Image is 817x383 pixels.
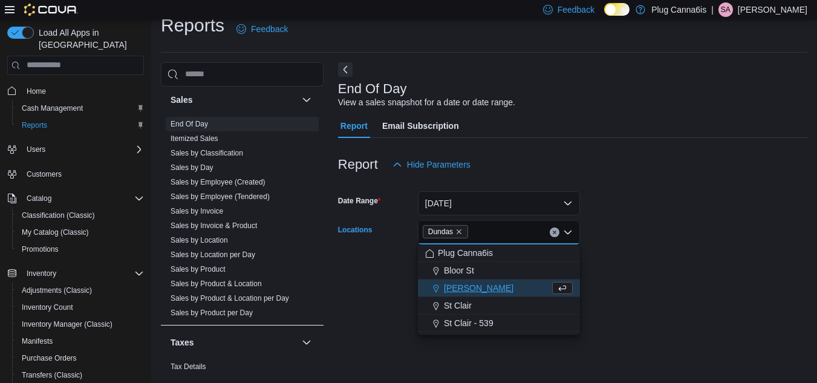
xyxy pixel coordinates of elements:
[171,120,208,128] a: End Of Day
[22,286,92,295] span: Adjustments (Classic)
[17,283,144,298] span: Adjustments (Classic)
[17,334,57,349] a: Manifests
[418,191,580,215] button: [DATE]
[171,309,253,317] a: Sales by Product per Day
[2,190,149,207] button: Catalog
[338,225,373,235] label: Locations
[17,118,52,133] a: Reports
[418,244,580,332] div: Choose from the following options
[563,228,573,237] button: Close list of options
[27,269,56,278] span: Inventory
[171,265,226,273] a: Sales by Product
[17,351,144,365] span: Purchase Orders
[17,242,144,257] span: Promotions
[34,27,144,51] span: Load All Apps in [GEOGRAPHIC_DATA]
[161,117,324,325] div: Sales
[12,241,149,258] button: Promotions
[338,157,378,172] h3: Report
[171,134,218,143] span: Itemized Sales
[423,225,468,238] span: Dundas
[17,101,88,116] a: Cash Management
[12,117,149,134] button: Reports
[22,228,89,237] span: My Catalog (Classic)
[17,208,100,223] a: Classification (Classic)
[299,335,314,350] button: Taxes
[455,228,463,235] button: Remove Dundas from selection in this group
[171,250,255,260] span: Sales by Location per Day
[171,192,270,201] a: Sales by Employee (Tendered)
[17,368,87,382] a: Transfers (Classic)
[17,334,144,349] span: Manifests
[2,82,149,100] button: Home
[171,94,297,106] button: Sales
[558,4,594,16] span: Feedback
[22,319,112,329] span: Inventory Manager (Classic)
[12,333,149,350] button: Manifests
[22,211,95,220] span: Classification (Classic)
[22,266,144,281] span: Inventory
[12,350,149,367] button: Purchase Orders
[12,224,149,241] button: My Catalog (Classic)
[718,2,733,17] div: Soleil Alexis
[12,282,149,299] button: Adjustments (Classic)
[22,142,144,157] span: Users
[171,336,194,349] h3: Taxes
[338,96,515,109] div: View a sales snapshot for a date or date range.
[22,353,77,363] span: Purchase Orders
[12,299,149,316] button: Inventory Count
[171,94,193,106] h3: Sales
[17,317,117,332] a: Inventory Manager (Classic)
[17,225,144,240] span: My Catalog (Classic)
[418,262,580,280] button: Bloor St
[22,303,73,312] span: Inventory Count
[418,315,580,332] button: St Clair - 539
[171,177,265,187] span: Sales by Employee (Created)
[161,13,224,38] h1: Reports
[604,3,630,16] input: Dark Mode
[17,351,82,365] a: Purchase Orders
[171,207,223,215] a: Sales by Invoice
[171,221,257,230] a: Sales by Invoice & Product
[340,114,368,138] span: Report
[418,280,580,297] button: [PERSON_NAME]
[428,226,453,238] span: Dundas
[22,336,53,346] span: Manifests
[232,17,293,41] a: Feedback
[651,2,706,17] p: Plug Canna6is
[171,206,223,216] span: Sales by Invoice
[2,165,149,183] button: Customers
[171,235,228,245] span: Sales by Location
[171,148,243,158] span: Sales by Classification
[22,244,59,254] span: Promotions
[22,120,47,130] span: Reports
[171,362,206,371] a: Tax Details
[22,266,61,281] button: Inventory
[444,300,472,312] span: St Clair
[738,2,807,17] p: [PERSON_NAME]
[407,159,470,171] span: Hide Parameters
[171,293,289,303] span: Sales by Product & Location per Day
[171,280,262,288] a: Sales by Product & Location
[2,265,149,282] button: Inventory
[22,142,50,157] button: Users
[171,163,213,172] a: Sales by Day
[27,145,45,154] span: Users
[12,100,149,117] button: Cash Management
[12,207,149,224] button: Classification (Classic)
[17,242,63,257] a: Promotions
[438,247,493,259] span: Plug Canna6is
[171,336,297,349] button: Taxes
[17,368,144,382] span: Transfers (Classic)
[17,300,144,315] span: Inventory Count
[171,178,265,186] a: Sales by Employee (Created)
[444,317,493,329] span: St Clair - 539
[22,370,82,380] span: Transfers (Classic)
[22,84,51,99] a: Home
[171,236,228,244] a: Sales by Location
[22,103,83,113] span: Cash Management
